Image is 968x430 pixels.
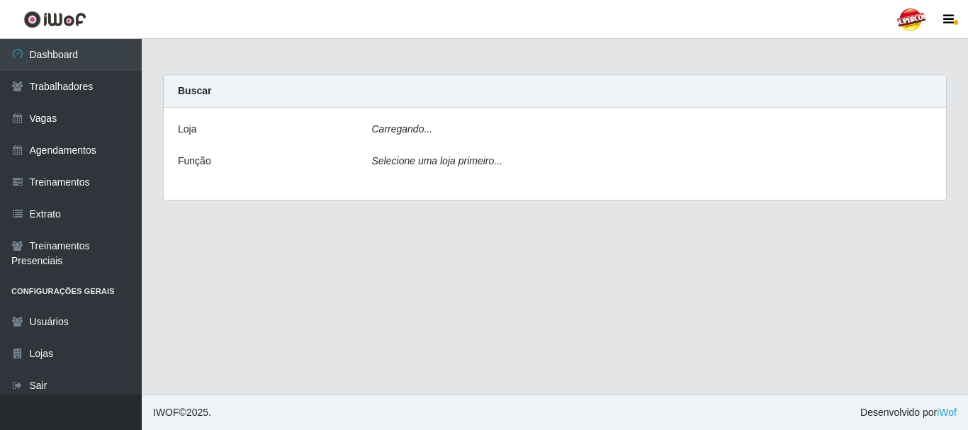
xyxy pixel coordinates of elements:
span: IWOF [153,407,179,418]
span: © 2025 . [153,405,211,420]
strong: Buscar [178,85,211,96]
a: iWof [937,407,957,418]
label: Loja [178,122,196,137]
span: Desenvolvido por [860,405,957,420]
label: Função [178,154,211,169]
i: Selecione uma loja primeiro... [372,155,502,166]
i: Carregando... [372,123,433,135]
img: CoreUI Logo [23,11,86,28]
